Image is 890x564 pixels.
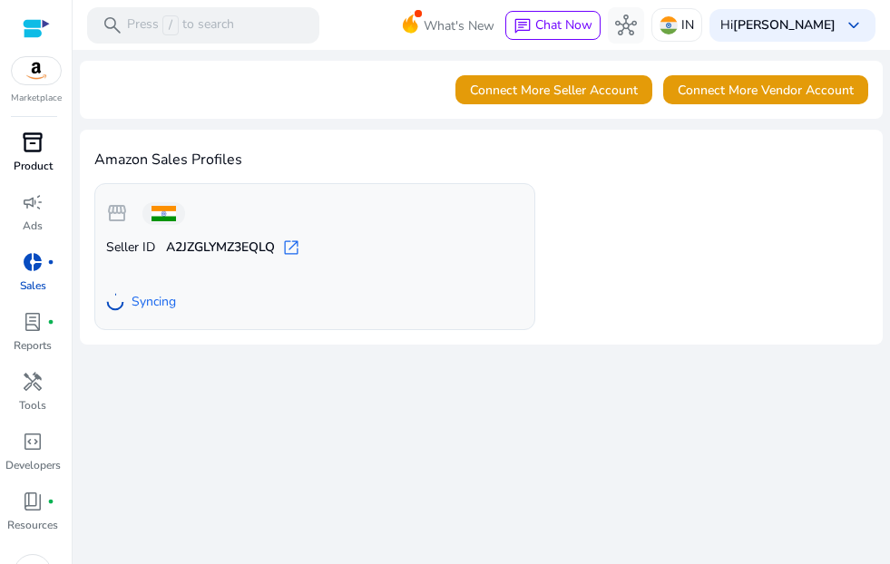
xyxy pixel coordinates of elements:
[14,337,52,354] p: Reports
[615,15,637,36] span: hub
[47,258,54,266] span: fiber_manual_record
[535,16,592,34] span: Chat Now
[47,318,54,326] span: fiber_manual_record
[94,151,868,169] h4: Amazon Sales Profiles
[282,238,300,257] span: open_in_new
[127,15,234,35] p: Press to search
[47,498,54,505] span: fiber_manual_record
[608,7,644,44] button: hub
[162,15,179,35] span: /
[513,17,532,35] span: chat
[106,202,128,224] span: storefront
[843,15,865,36] span: keyboard_arrow_down
[132,293,176,311] span: Syncing
[678,81,854,100] span: Connect More Vendor Account
[23,218,43,234] p: Ads
[455,75,652,104] button: Connect More Seller Account
[166,238,275,257] b: A2JZGLYMZ3EQLQ
[102,15,123,36] span: search
[22,491,44,512] span: book_4
[7,517,58,533] p: Resources
[505,11,601,40] button: chatChat Now
[22,251,44,273] span: donut_small
[660,16,678,34] img: in.svg
[5,457,61,473] p: Developers
[22,191,44,213] span: campaign
[22,311,44,333] span: lab_profile
[424,10,494,42] span: What's New
[20,277,46,294] p: Sales
[106,238,155,257] span: Seller ID
[22,371,44,393] span: handyman
[14,158,53,174] p: Product
[663,75,868,104] button: Connect More Vendor Account
[470,81,638,100] span: Connect More Seller Account
[22,431,44,452] span: code_blocks
[681,9,694,41] p: IN
[22,131,44,153] span: inventory_2
[733,16,836,34] b: [PERSON_NAME]
[720,19,836,32] p: Hi
[19,397,46,413] p: Tools
[11,92,62,105] p: Marketplace
[12,57,61,84] img: amazon.svg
